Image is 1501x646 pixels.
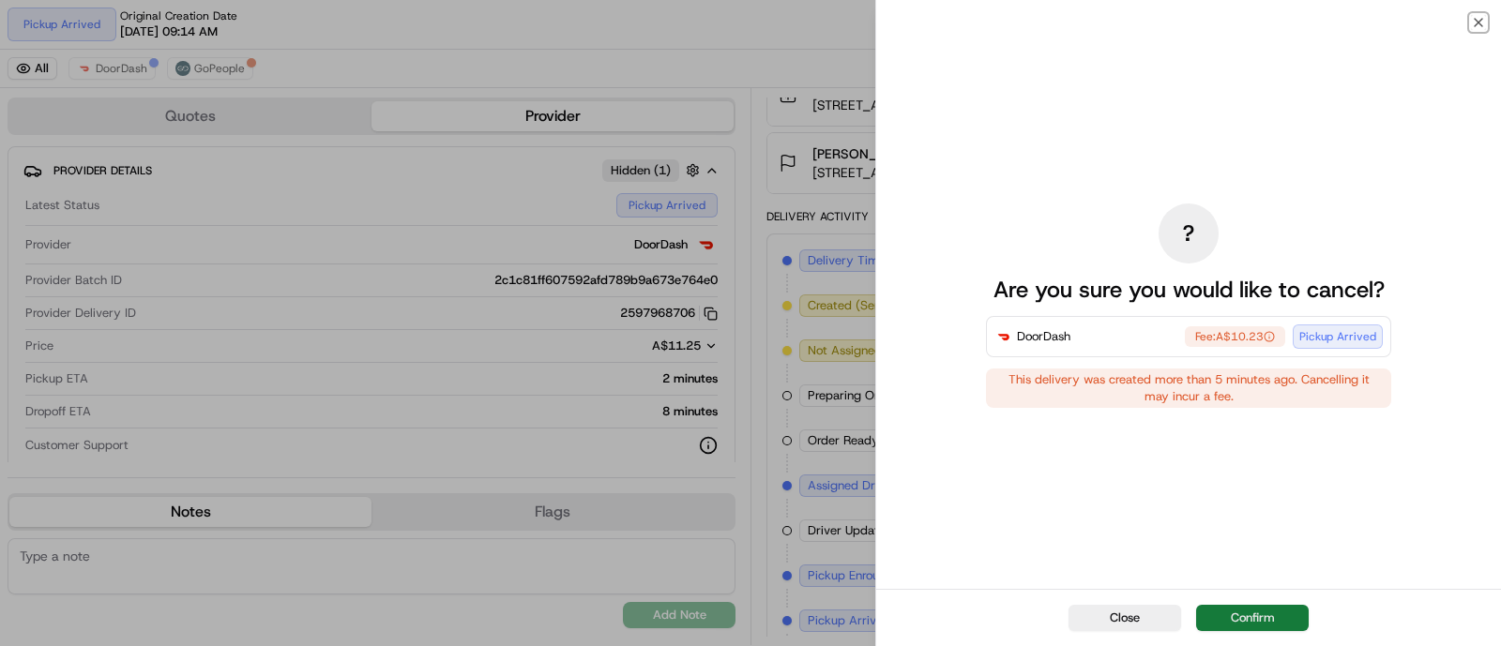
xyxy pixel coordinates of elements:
div: ? [1159,203,1219,263]
span: DoorDash [1017,327,1070,346]
p: Are you sure you would like to cancel? [993,275,1385,305]
img: DoorDash [994,327,1013,346]
div: Fee: A$10.23 [1185,326,1285,347]
button: DoorDashDoorDashPickup Arrived [1185,326,1285,347]
button: Confirm [1196,605,1309,631]
div: This delivery was created more than 5 minutes ago. Cancelling it may incur a fee. [986,368,1391,408]
button: Close [1069,605,1181,631]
